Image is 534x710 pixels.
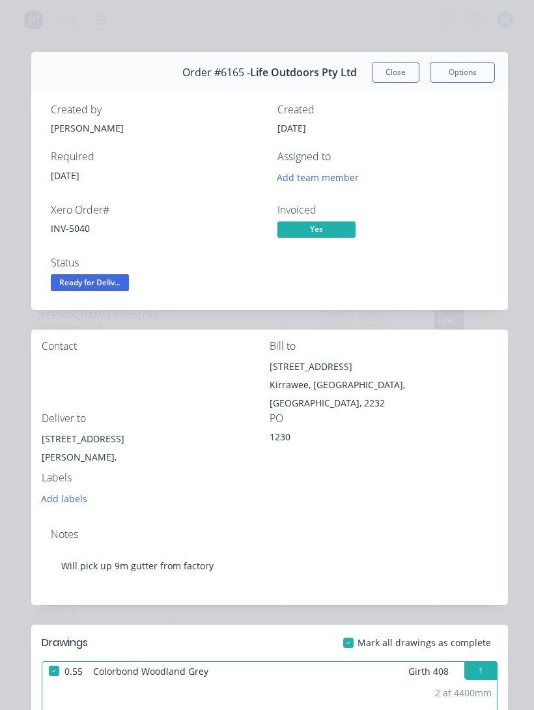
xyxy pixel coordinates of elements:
span: [DATE] [277,122,306,134]
span: Colorbond Woodland Grey [88,662,214,681]
div: Required [51,150,262,163]
div: Kirrawee, [GEOGRAPHIC_DATA], [GEOGRAPHIC_DATA], 2232 [270,376,498,412]
div: [STREET_ADDRESS] [270,358,498,376]
button: Add team member [270,169,366,186]
div: [STREET_ADDRESS]Kirrawee, [GEOGRAPHIC_DATA], [GEOGRAPHIC_DATA], 2232 [270,358,498,412]
div: Contact [42,340,270,352]
div: Labels [42,472,270,484]
div: INV-5040 [51,221,262,235]
span: Life Outdoors Pty Ltd [250,66,357,79]
button: Close [372,62,419,83]
div: Drawings [42,635,88,651]
div: Xero Order # [51,204,262,216]
div: Will pick up 9m gutter from factory [51,546,488,586]
div: 1230 [270,430,432,448]
div: [PERSON_NAME], [42,448,270,466]
div: 2 at 4400mm [435,686,492,700]
span: [DATE] [51,169,79,182]
div: Bill to [270,340,498,352]
button: Add labels [35,489,94,507]
span: 0.55 [59,662,88,681]
div: Deliver to [42,412,270,425]
div: PO [270,412,498,425]
div: [STREET_ADDRESS] [42,430,270,448]
div: [STREET_ADDRESS][PERSON_NAME], [42,430,270,472]
span: Ready for Deliv... [51,274,129,291]
button: Ready for Deliv... [51,274,129,294]
button: 1 [464,662,497,680]
button: Add team member [277,169,366,186]
div: Created by [51,104,262,116]
button: Options [430,62,495,83]
div: Assigned to [277,150,488,163]
span: Mark all drawings as complete [358,636,491,649]
div: [PERSON_NAME] [51,121,262,135]
div: Notes [51,528,488,541]
span: Order #6165 - [182,66,250,79]
span: Yes [277,221,356,238]
div: Status [51,257,262,269]
div: Invoiced [277,204,488,216]
span: Girth 408 [408,662,449,681]
div: Created [277,104,488,116]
